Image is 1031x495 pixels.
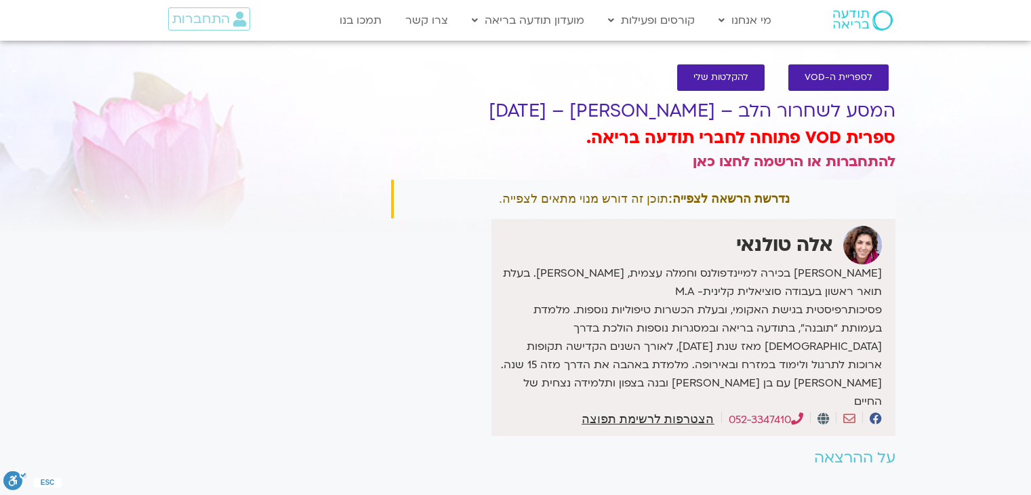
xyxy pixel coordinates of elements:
[391,127,895,150] h3: ספרית VOD פתוחה לחברי תודעה בריאה.
[805,73,872,83] span: לספריית ה-VOD
[465,7,591,33] a: מועדון תודעה בריאה
[391,450,895,467] h2: על ההרצאה
[843,226,882,264] img: אלה טולנאי
[172,12,230,26] span: התחברות
[712,7,778,33] a: מי אנחנו
[833,10,893,31] img: תודעה בריאה
[729,412,803,427] a: 052-3347410
[677,64,765,91] a: להקלטות שלי
[333,7,388,33] a: תמכו בנו
[399,7,455,33] a: צרו קשר
[391,180,895,218] div: תוכן זה דורש מנוי מתאים לצפייה.
[582,413,714,425] a: הצטרפות לרשימת תפוצה
[736,232,833,258] strong: אלה טולנאי
[391,101,895,121] h1: המסע לשחרור הלב – [PERSON_NAME] – [DATE]
[168,7,250,31] a: התחברות
[788,64,889,91] a: לספריית ה-VOD
[668,192,790,205] strong: נדרשת הרשאה לצפייה:
[693,152,895,172] a: להתחברות או הרשמה לחצו כאן
[693,73,748,83] span: להקלטות שלי
[601,7,702,33] a: קורסים ופעילות
[495,264,881,411] p: [PERSON_NAME] בכירה למיינדפולנס וחמלה עצמית, [PERSON_NAME]. בעלת תואר ראשון בעבודה סוציאלית קליני...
